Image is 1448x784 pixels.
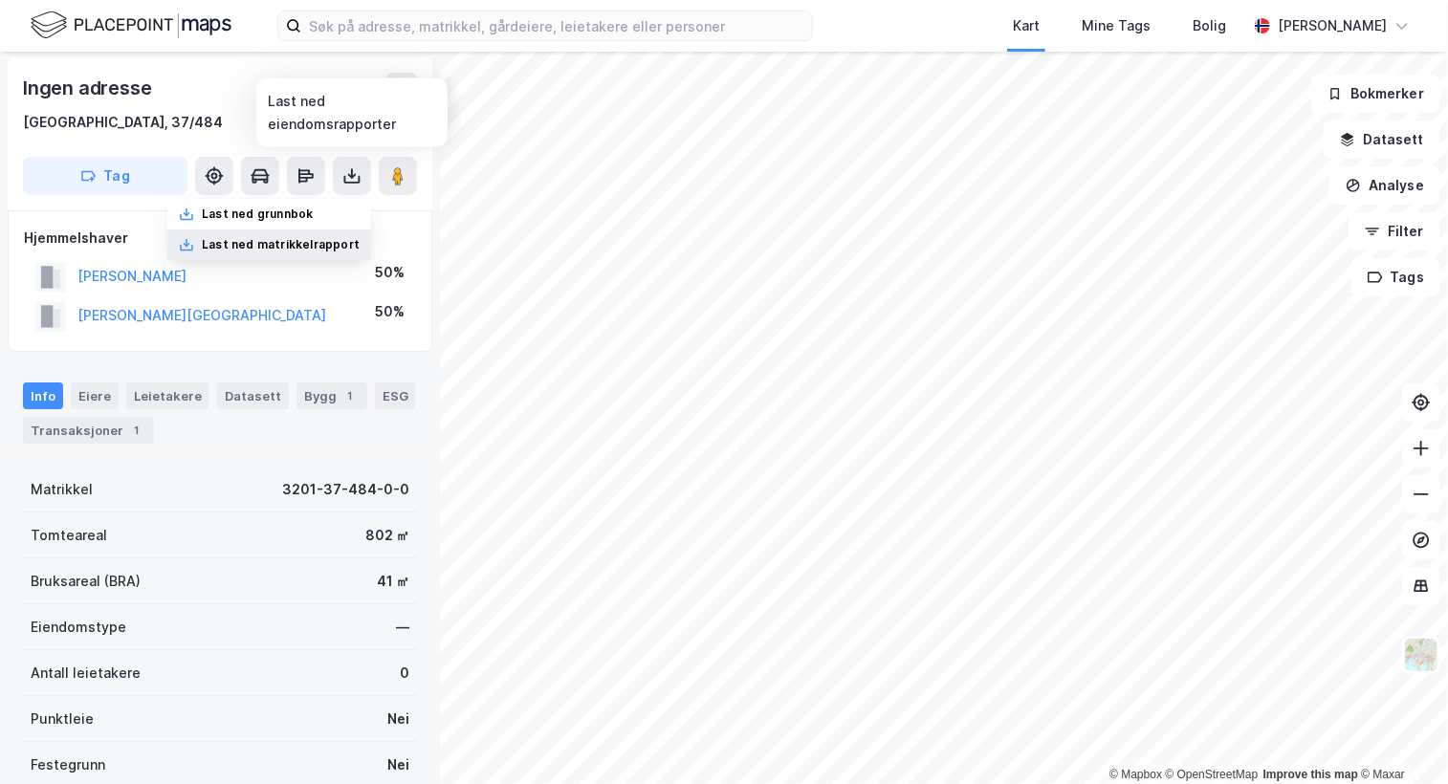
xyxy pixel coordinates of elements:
div: Tomteareal [31,524,107,547]
img: logo.f888ab2527a4732fd821a326f86c7f29.svg [31,9,231,42]
div: Transaksjoner [23,417,154,444]
div: Leietakere [126,382,209,409]
div: Info [23,382,63,409]
div: Bygg [296,382,367,409]
button: Analyse [1329,166,1440,205]
div: Last ned matrikkelrapport [202,237,360,252]
div: Punktleie [31,708,94,730]
div: 50% [375,300,405,323]
a: Improve this map [1263,768,1358,781]
div: Festegrunn [31,753,105,776]
button: Datasett [1324,120,1440,159]
div: Kart [1013,14,1040,37]
div: ESG [375,382,416,409]
div: — [396,616,409,639]
div: Nei [387,753,409,776]
a: OpenStreetMap [1166,768,1259,781]
div: Kontrollprogram for chat [1352,692,1448,784]
input: Søk på adresse, matrikkel, gårdeiere, leietakere eller personer [301,11,812,40]
div: 802 ㎡ [365,524,409,547]
button: Tags [1351,258,1440,296]
div: 41 ㎡ [377,570,409,593]
div: [GEOGRAPHIC_DATA], 37/484 [23,111,223,134]
img: Z [1403,637,1439,673]
div: Mine Tags [1082,14,1151,37]
div: 0 [400,662,409,685]
div: Hjemmelshaver [24,227,416,250]
div: Bruksareal (BRA) [31,570,141,593]
div: Datasett [217,382,289,409]
div: 1 [340,386,360,405]
div: Bolig [1193,14,1226,37]
div: [PERSON_NAME] [1278,14,1387,37]
div: 3201-37-484-0-0 [282,478,409,501]
div: Eiere [71,382,119,409]
div: Nei [387,708,409,730]
iframe: Chat Widget [1352,692,1448,784]
button: Bokmerker [1311,75,1440,113]
button: Filter [1349,212,1440,250]
div: 1 [127,421,146,440]
div: Matrikkel [31,478,93,501]
button: Tag [23,157,187,195]
div: 50% [375,261,405,284]
div: Last ned grunnbok [202,207,313,222]
a: Mapbox [1109,768,1162,781]
div: Antall leietakere [31,662,141,685]
div: Eiendomstype [31,616,126,639]
div: Ingen adresse [23,73,155,103]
